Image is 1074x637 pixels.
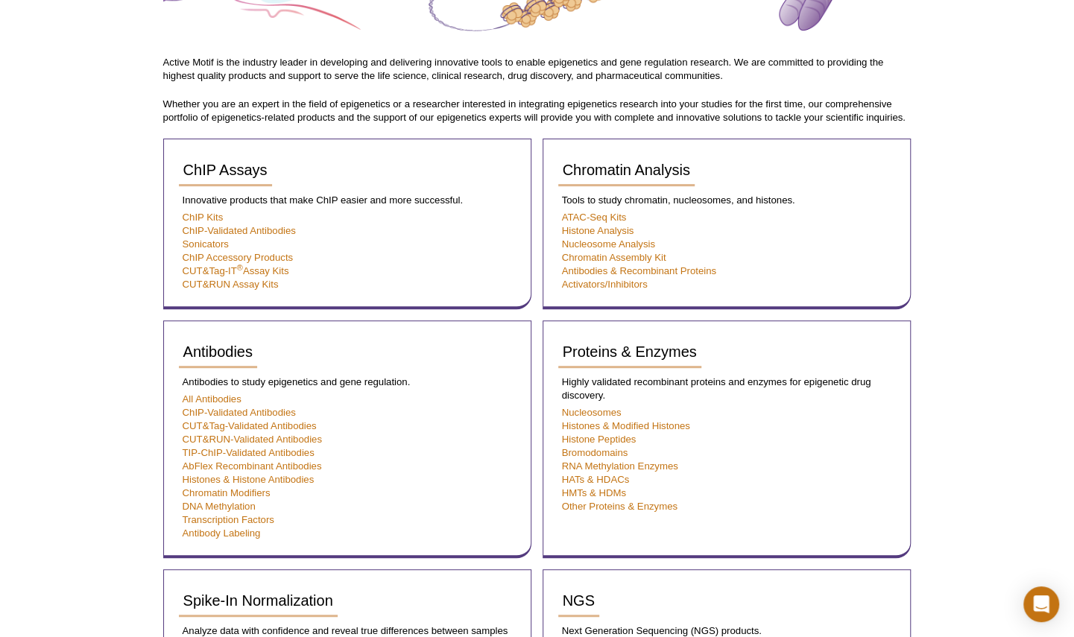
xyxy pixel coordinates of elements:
p: Highly validated recombinant proteins and enzymes for epigenetic drug discovery. [558,375,895,402]
a: ChIP-Validated Antibodies [183,225,296,236]
a: Chromatin Modifiers [183,487,271,498]
a: CUT&RUN-Validated Antibodies [183,434,322,445]
a: Bromodomains [562,447,628,458]
span: Chromatin Analysis [563,162,690,178]
a: Other Proteins & Enzymes [562,501,677,512]
p: Whether you are an expert in the field of epigenetics or a researcher interested in integrating e... [163,98,912,124]
a: HMTs & HDMs [562,487,626,498]
span: Proteins & Enzymes [563,343,697,360]
sup: ® [237,263,243,272]
a: Histone Peptides [562,434,636,445]
a: RNA Methylation Enzymes [562,460,678,472]
a: TIP-ChIP-Validated Antibodies [183,447,315,458]
a: ChIP Assays [179,154,272,186]
a: Nucleosome Analysis [562,238,655,250]
a: Proteins & Enzymes [558,336,701,368]
a: HATs & HDACs [562,474,630,485]
a: Histones & Modified Histones [562,420,690,431]
a: ChIP Kits [183,212,224,223]
a: ChIP-Validated Antibodies [183,407,296,418]
div: Open Intercom Messenger [1023,586,1059,622]
a: ATAC-Seq Kits [562,212,627,223]
p: Antibodies to study epigenetics and gene regulation. [179,375,516,389]
a: Antibodies & Recombinant Proteins [562,265,716,276]
a: Chromatin Assembly Kit [562,252,666,263]
a: Nucleosomes [562,407,622,418]
p: Active Motif is the industry leader in developing and delivering innovative tools to enable epige... [163,56,912,83]
a: Activators/Inhibitors [562,279,648,290]
a: CUT&Tag-IT®Assay Kits [183,265,289,276]
a: Histone Analysis [562,225,634,236]
span: ChIP Assays [183,162,268,178]
a: Antibody Labeling [183,527,261,539]
a: Sonicators [183,238,229,250]
a: Antibodies [179,336,257,368]
span: Spike-In Normalization [183,592,333,609]
a: Transcription Factors [183,514,274,525]
a: Spike-In Normalization [179,585,338,617]
span: Antibodies [183,343,253,360]
a: NGS [558,585,599,617]
a: CUT&RUN Assay Kits [183,279,279,290]
span: NGS [563,592,595,609]
a: CUT&Tag-Validated Antibodies [183,420,317,431]
a: Chromatin Analysis [558,154,695,186]
a: Histones & Histone Antibodies [183,474,315,485]
a: DNA Methylation [183,501,256,512]
p: Tools to study chromatin, nucleosomes, and histones. [558,194,895,207]
p: Innovative products that make ChIP easier and more successful. [179,194,516,207]
a: AbFlex Recombinant Antibodies [183,460,322,472]
a: All Antibodies [183,393,241,405]
a: ChIP Accessory Products [183,252,294,263]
